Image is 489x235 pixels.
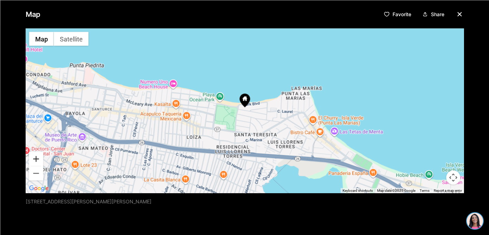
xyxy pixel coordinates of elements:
[29,32,54,46] button: Show street map
[27,184,50,193] img: Google
[392,11,411,17] p: Favorite
[25,198,151,204] p: [STREET_ADDRESS][PERSON_NAME][PERSON_NAME]
[54,32,88,46] button: Show satellite imagery
[4,4,20,20] img: be3d4b55-7850-4bcb-9297-a2f9cd376e78.png
[419,8,447,20] button: Share
[381,8,414,20] button: Favorite
[25,7,40,21] p: Map
[29,166,43,180] button: Zoom out
[433,188,462,192] a: Report a map error
[342,188,372,193] button: Keyboard shortcuts
[419,188,429,192] a: Terms (opens in new tab)
[29,152,43,166] button: Zoom in
[446,170,460,184] button: Map camera controls
[377,188,415,192] span: Map data ©2025 Google
[27,184,50,193] a: Open this area in Google Maps (opens a new window)
[431,11,444,17] p: Share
